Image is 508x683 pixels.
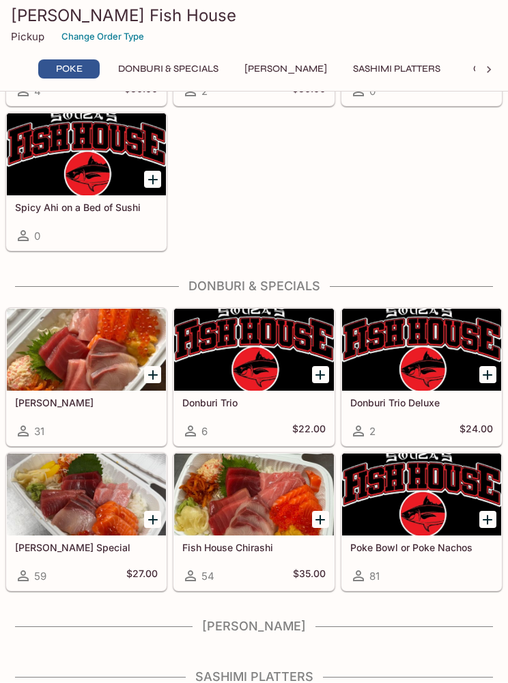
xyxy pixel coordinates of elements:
[350,398,493,409] h5: Donburi Trio Deluxe
[182,542,325,554] h5: Fish House Chirashi
[237,60,335,79] button: [PERSON_NAME]
[312,367,329,384] button: Add Donburi Trio
[173,309,334,447] a: Donburi Trio6$22.00
[5,619,503,635] h4: [PERSON_NAME]
[6,309,167,447] a: [PERSON_NAME]31
[479,512,496,529] button: Add Poke Bowl or Poke Nachos
[182,398,325,409] h5: Donburi Trio
[341,309,502,447] a: Donburi Trio Deluxe2$24.00
[350,542,493,554] h5: Poke Bowl or Poke Nachos
[292,423,326,440] h5: $22.00
[11,31,44,44] p: Pickup
[5,279,503,294] h4: Donburi & Specials
[38,60,100,79] button: Poke
[15,398,158,409] h5: [PERSON_NAME]
[369,426,376,438] span: 2
[34,570,46,583] span: 59
[369,570,380,583] span: 81
[174,309,333,391] div: Donburi Trio
[345,60,448,79] button: Sashimi Platters
[342,454,501,536] div: Poke Bowl or Poke Nachos
[55,27,150,48] button: Change Order Type
[6,454,167,591] a: [PERSON_NAME] Special59$27.00
[174,454,333,536] div: Fish House Chirashi
[11,5,497,27] h3: [PERSON_NAME] Fish House
[126,568,158,585] h5: $27.00
[111,60,226,79] button: Donburi & Specials
[312,512,329,529] button: Add Fish House Chirashi
[460,423,493,440] h5: $24.00
[7,309,166,391] div: Sashimi Donburis
[201,570,214,583] span: 54
[144,512,161,529] button: Add Souza Special
[293,568,326,585] h5: $35.00
[341,454,502,591] a: Poke Bowl or Poke Nachos81
[6,113,167,251] a: Spicy Ahi on a Bed of Sushi0
[7,454,166,536] div: Souza Special
[144,367,161,384] button: Add Sashimi Donburis
[15,542,158,554] h5: [PERSON_NAME] Special
[7,114,166,196] div: Spicy Ahi on a Bed of Sushi
[479,367,496,384] button: Add Donburi Trio Deluxe
[173,454,334,591] a: Fish House Chirashi54$35.00
[201,426,208,438] span: 6
[342,309,501,391] div: Donburi Trio Deluxe
[34,230,40,243] span: 0
[34,426,44,438] span: 31
[144,171,161,189] button: Add Spicy Ahi on a Bed of Sushi
[15,202,158,214] h5: Spicy Ahi on a Bed of Sushi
